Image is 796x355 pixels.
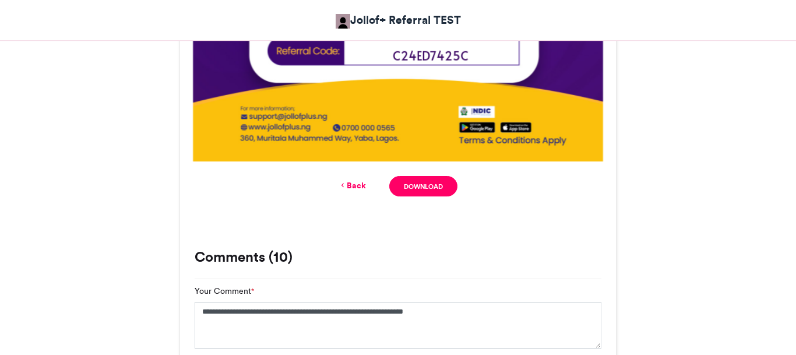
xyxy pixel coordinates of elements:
[195,285,254,297] label: Your Comment
[336,14,350,29] img: Jollof+ Referral TEST
[336,12,461,29] a: Jollof+ Referral TEST
[195,250,601,264] h3: Comments (10)
[389,176,457,196] a: Download
[339,180,366,192] a: Back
